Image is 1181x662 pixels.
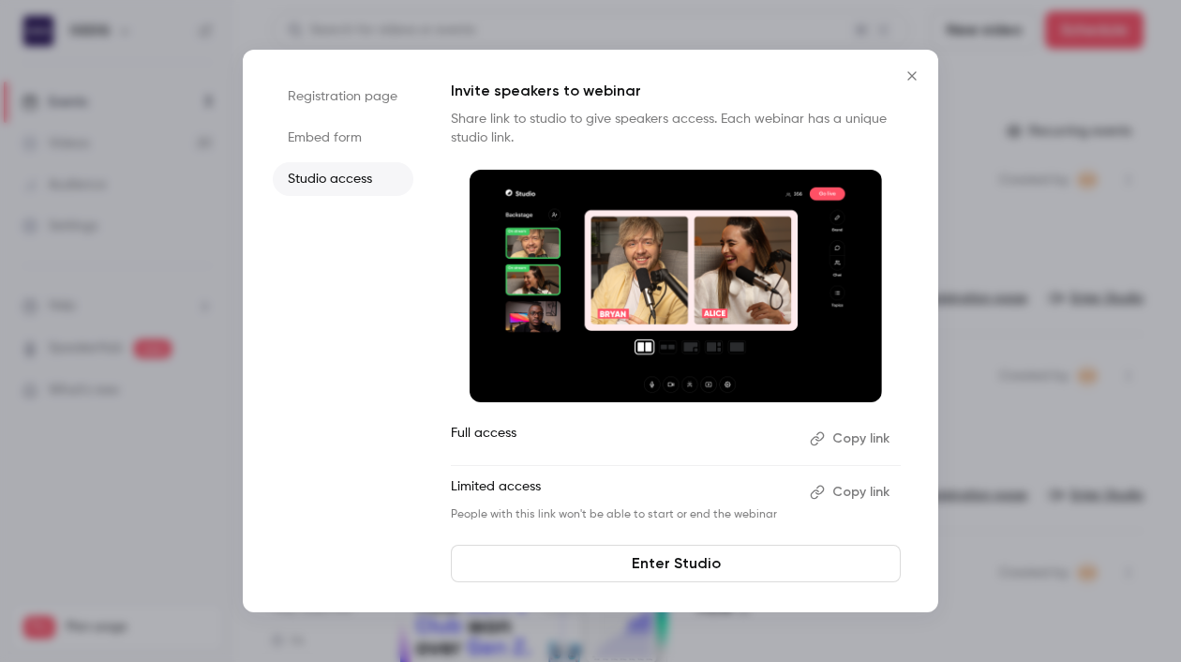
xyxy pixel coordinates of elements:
[893,57,931,95] button: Close
[451,477,795,507] p: Limited access
[451,424,795,454] p: Full access
[802,424,901,454] button: Copy link
[451,80,901,102] p: Invite speakers to webinar
[273,162,413,196] li: Studio access
[451,110,901,147] p: Share link to studio to give speakers access. Each webinar has a unique studio link.
[451,507,795,522] p: People with this link won't be able to start or end the webinar
[273,80,413,113] li: Registration page
[451,545,901,582] a: Enter Studio
[273,121,413,155] li: Embed form
[470,170,882,402] img: Invite speakers to webinar
[802,477,901,507] button: Copy link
